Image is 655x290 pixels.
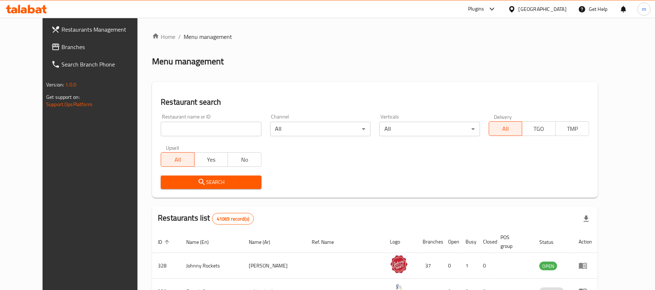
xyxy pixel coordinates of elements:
[152,253,180,279] td: 328
[489,121,523,136] button: All
[477,253,495,279] td: 0
[46,100,92,109] a: Support.OpsPlatform
[500,233,525,250] span: POS group
[442,253,460,279] td: 0
[61,25,146,34] span: Restaurants Management
[379,122,480,136] div: All
[186,238,218,246] span: Name (En)
[152,32,175,41] a: Home
[65,80,76,89] span: 1.0.0
[578,210,595,227] div: Export file
[539,238,563,246] span: Status
[519,5,567,13] div: [GEOGRAPHIC_DATA]
[522,121,556,136] button: TGO
[194,152,228,167] button: Yes
[212,216,253,222] span: 41069 record(s)
[525,124,553,134] span: TGO
[231,154,259,165] span: No
[417,253,442,279] td: 37
[158,213,254,225] h2: Restaurants list
[45,38,152,56] a: Branches
[642,5,646,13] span: m
[46,80,64,89] span: Version:
[184,32,232,41] span: Menu management
[45,21,152,38] a: Restaurants Management
[45,56,152,73] a: Search Branch Phone
[494,114,512,119] label: Delivery
[161,152,195,167] button: All
[212,213,254,225] div: Total records count
[197,154,225,165] span: Yes
[460,231,477,253] th: Busy
[61,43,146,51] span: Branches
[228,152,261,167] button: No
[312,238,344,246] span: Ref. Name
[167,178,255,187] span: Search
[270,122,371,136] div: All
[180,253,243,279] td: Johnny Rockets
[161,176,261,189] button: Search
[555,121,589,136] button: TMP
[161,122,261,136] input: Search for restaurant name or ID..
[161,97,589,108] h2: Restaurant search
[477,231,495,253] th: Closed
[249,238,280,246] span: Name (Ar)
[152,32,598,41] nav: breadcrumb
[579,261,592,270] div: Menu
[243,253,306,279] td: [PERSON_NAME]
[417,231,442,253] th: Branches
[178,32,181,41] li: /
[468,5,484,13] div: Plugins
[61,60,146,69] span: Search Branch Phone
[573,231,598,253] th: Action
[166,145,179,150] label: Upsell
[384,231,417,253] th: Logo
[390,255,408,273] img: Johnny Rockets
[152,56,224,67] h2: Menu management
[442,231,460,253] th: Open
[46,92,80,102] span: Get support on:
[559,124,586,134] span: TMP
[539,262,557,270] span: OPEN
[158,238,172,246] span: ID
[492,124,520,134] span: All
[164,154,192,165] span: All
[460,253,477,279] td: 1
